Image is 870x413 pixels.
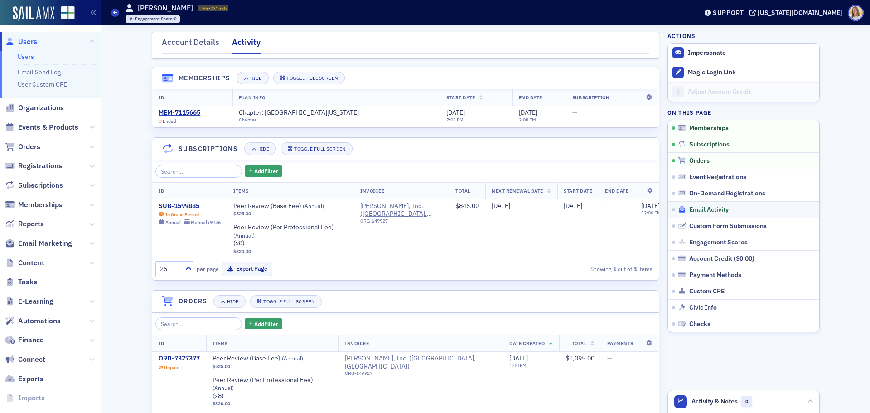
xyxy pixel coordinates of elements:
[564,188,592,194] span: Start Date
[18,180,63,190] span: Subscriptions
[213,340,228,346] span: Items
[5,258,44,268] a: Content
[572,340,587,346] span: Total
[213,401,230,407] span: $320.00
[345,370,497,379] div: ORG-649927
[233,211,251,217] span: $525.00
[736,254,752,262] span: $0.00
[848,5,864,21] span: Profile
[286,76,338,81] div: Toggle Full Screen
[509,362,527,369] time: 1:00 PM
[572,94,609,101] span: Subscription
[5,200,63,210] a: Memberships
[5,316,61,326] a: Automations
[213,355,327,363] a: Peer Review (Base Fee) (Annual)
[159,355,200,363] a: ORD-7327377
[250,295,322,308] button: Toggle Full Screen
[138,3,193,13] h1: [PERSON_NAME]
[18,277,37,287] span: Tasks
[135,16,174,22] span: Engagement Score :
[126,15,180,23] div: Engagement Score: 0
[233,202,348,210] a: Peer Review (Base Fee) (Annual)
[360,202,443,218] a: [PERSON_NAME], Inc. ([GEOGRAPHIC_DATA], [GEOGRAPHIC_DATA])
[159,340,164,346] span: ID
[455,202,479,210] span: $845.00
[239,94,266,101] span: Plan Info
[155,317,242,330] input: Search…
[222,262,272,276] button: Export Page
[689,124,729,132] span: Memberships
[239,109,367,117] a: Chapter: [GEOGRAPHIC_DATA][US_STATE]
[179,296,207,306] h4: Orders
[244,142,276,155] button: Hide
[163,118,176,124] span: Ended
[179,73,230,83] h4: Memberships
[519,94,542,101] span: End Date
[191,219,221,225] div: Manual x9156
[213,384,234,391] span: ( Annual )
[233,202,348,210] span: Peer Review (Base Fee)
[360,202,443,218] span: J. A. Foster, Inc. (RUSSELLVILLE, AL)
[5,219,44,229] a: Reports
[5,142,40,152] a: Orders
[18,335,44,345] span: Finance
[213,376,332,392] span: Peer Review (Per Professional Fee)
[162,36,219,53] div: Account Details
[18,374,43,384] span: Exports
[160,264,180,274] div: 25
[689,206,729,214] span: Email Activity
[689,173,746,181] span: Event Registrations
[605,202,610,210] span: —
[5,296,53,306] a: E-Learning
[18,258,44,268] span: Content
[61,6,75,20] img: SailAMX
[741,396,752,407] span: 0
[233,232,255,239] span: ( Annual )
[18,238,72,248] span: Email Marketing
[239,117,367,123] div: Chapter
[5,374,43,384] a: Exports
[605,188,628,194] span: End Date
[213,376,332,400] a: Peer Review (Per Professional Fee) (Annual)(x8)
[159,94,164,101] span: ID
[641,202,660,210] span: [DATE]
[5,393,45,403] a: Imports
[18,142,40,152] span: Orders
[159,188,164,194] span: ID
[667,32,696,40] h4: Actions
[233,248,251,254] span: $320.00
[257,146,269,151] div: Hide
[5,103,64,113] a: Organizations
[159,202,221,210] a: SUB-1599885
[165,219,181,225] div: Annual
[254,320,278,328] span: Add Filter
[250,76,262,81] div: Hide
[519,108,537,117] span: [DATE]
[179,144,238,154] h4: Subscriptions
[758,9,842,17] div: [US_STATE][DOMAIN_NAME]
[245,165,282,177] button: AddFilter
[18,355,45,364] span: Connect
[446,108,465,117] span: [DATE]
[18,37,37,47] span: Users
[689,255,754,263] div: Account Credit ( )
[135,17,177,22] div: 0
[565,354,594,362] span: $1,095.00
[18,161,62,171] span: Registrations
[691,397,738,406] span: Activity & Notes
[689,287,725,296] span: Custom CPE
[749,10,846,16] button: [US_STATE][DOMAIN_NAME]
[232,36,261,54] div: Activity
[668,82,819,102] a: Adjust Account Credit
[54,6,75,21] a: View Homepage
[18,68,61,76] a: Email Send Log
[13,6,54,21] img: SailAMX
[159,109,200,117] a: MEM-7115665
[18,296,53,306] span: E-Learning
[263,299,314,304] div: Toggle Full Screen
[611,265,618,273] strong: 1
[446,117,464,123] time: 2:04 PM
